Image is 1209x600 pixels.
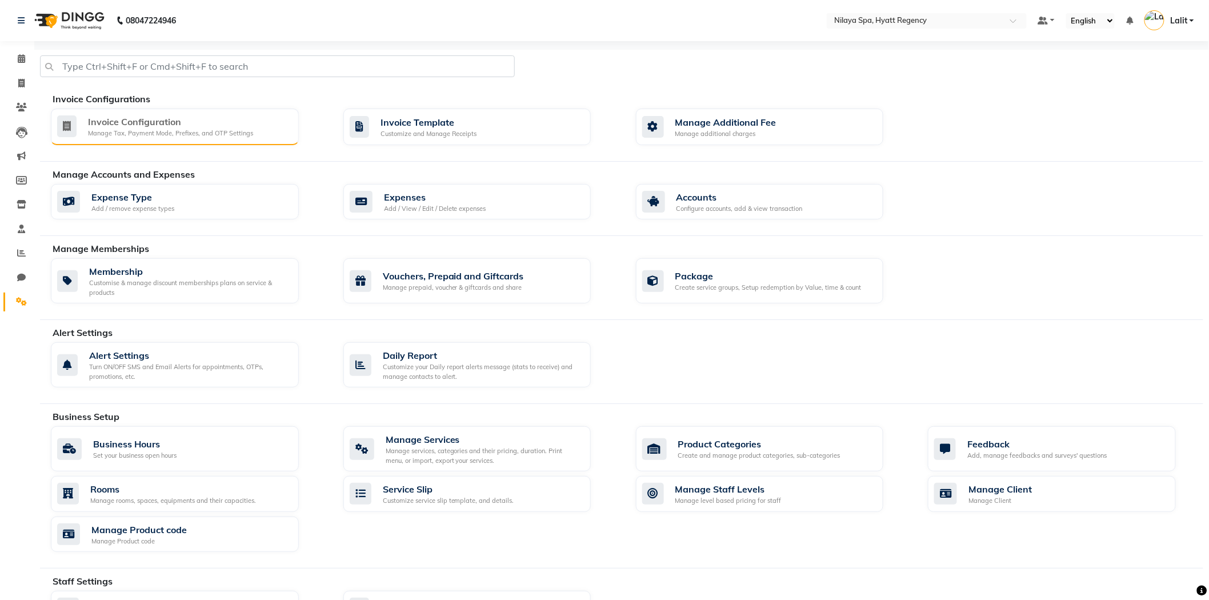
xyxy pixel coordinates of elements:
[91,204,174,214] div: Add / remove expense types
[383,269,524,283] div: Vouchers, Prepaid and Giftcards
[343,109,619,145] a: Invoice TemplateCustomize and Manage Receipts
[89,362,290,381] div: Turn ON/OFF SMS and Email Alerts for appointments, OTPs, promotions, etc.
[678,451,840,461] div: Create and manage product categories, sub-categories
[675,129,776,139] div: Manage additional charges
[968,496,1032,506] div: Manage Client
[636,184,911,220] a: AccountsConfigure accounts, add & view transaction
[928,476,1203,512] a: Manage ClientManage Client
[51,426,326,471] a: Business HoursSet your business open hours
[91,190,174,204] div: Expense Type
[636,426,911,471] a: Product CategoriesCreate and manage product categories, sub-categories
[51,517,326,553] a: Manage Product codeManage Product code
[386,446,582,465] div: Manage services, categories and their pricing, duration. Print menu, or import, export your servi...
[383,283,524,293] div: Manage prepaid, voucher & giftcards and share
[51,109,326,145] a: Invoice ConfigurationManage Tax, Payment Mode, Prefixes, and OTP Settings
[386,433,582,446] div: Manage Services
[675,283,862,293] div: Create service groups, Setup redemption by Value, time & count
[90,496,256,506] div: Manage rooms, spaces, equipments and their capacities.
[90,482,256,496] div: Rooms
[343,426,619,471] a: Manage ServicesManage services, categories and their pricing, duration. Print menu, or import, ex...
[343,258,619,303] a: Vouchers, Prepaid and GiftcardsManage prepaid, voucher & giftcards and share
[968,482,1032,496] div: Manage Client
[675,496,782,506] div: Manage level based pricing for staff
[928,426,1203,471] a: FeedbackAdd, manage feedbacks and surveys' questions
[51,476,326,512] a: RoomsManage rooms, spaces, equipments and their capacities.
[91,523,187,537] div: Manage Product code
[89,349,290,362] div: Alert Settings
[383,362,582,381] div: Customize your Daily report alerts message (stats to receive) and manage contacts to alert.
[967,437,1107,451] div: Feedback
[636,109,911,145] a: Manage Additional FeeManage additional charges
[675,115,776,129] div: Manage Additional Fee
[383,482,514,496] div: Service Slip
[384,204,486,214] div: Add / View / Edit / Delete expenses
[91,537,187,546] div: Manage Product code
[383,496,514,506] div: Customize service slip template, and details.
[88,115,253,129] div: Invoice Configuration
[88,129,253,138] div: Manage Tax, Payment Mode, Prefixes, and OTP Settings
[343,476,619,512] a: Service SlipCustomize service slip template, and details.
[381,115,477,129] div: Invoice Template
[676,204,803,214] div: Configure accounts, add & view transaction
[1170,15,1187,27] span: Lalit
[51,184,326,220] a: Expense TypeAdd / remove expense types
[384,190,486,204] div: Expenses
[967,451,1107,461] div: Add, manage feedbacks and surveys' questions
[93,451,177,461] div: Set your business open hours
[675,269,862,283] div: Package
[93,437,177,451] div: Business Hours
[89,278,290,297] div: Customise & manage discount memberships plans on service & products
[29,5,107,37] img: logo
[343,342,619,387] a: Daily ReportCustomize your Daily report alerts message (stats to receive) and manage contacts to ...
[636,476,911,512] a: Manage Staff LevelsManage level based pricing for staff
[676,190,803,204] div: Accounts
[89,265,290,278] div: Membership
[1144,10,1164,30] img: Lalit
[678,437,840,451] div: Product Categories
[126,5,176,37] b: 08047224946
[51,258,326,303] a: MembershipCustomise & manage discount memberships plans on service & products
[636,258,911,303] a: PackageCreate service groups, Setup redemption by Value, time & count
[383,349,582,362] div: Daily Report
[40,55,515,77] input: Type Ctrl+Shift+F or Cmd+Shift+F to search
[381,129,477,139] div: Customize and Manage Receipts
[51,342,326,387] a: Alert SettingsTurn ON/OFF SMS and Email Alerts for appointments, OTPs, promotions, etc.
[343,184,619,220] a: ExpensesAdd / View / Edit / Delete expenses
[675,482,782,496] div: Manage Staff Levels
